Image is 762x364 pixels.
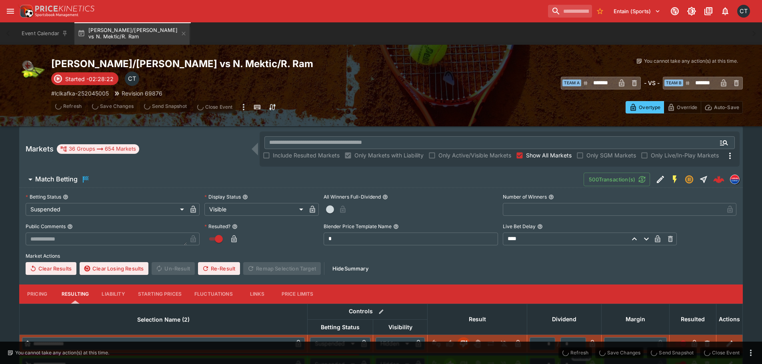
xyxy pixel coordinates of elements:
span: Only Active/Visible Markets [438,151,511,159]
span: Only SGM Markets [586,151,636,159]
button: Toggle light/dark mode [684,4,699,18]
button: Eliminated In Play [498,337,511,350]
button: Display Status [242,194,248,200]
p: Betting Status [26,193,61,200]
span: Un-Result [152,262,194,275]
p: Started -02:28:22 [65,75,114,83]
button: Starting Prices [132,284,188,304]
p: Override [677,103,697,111]
button: Documentation [701,4,716,18]
h6: Match Betting [35,175,78,183]
div: / [557,340,559,348]
button: Price Limits [275,284,320,304]
span: Show All Markets [526,151,572,159]
label: Market Actions [26,250,736,262]
button: Betting Status [63,194,68,200]
p: Overtype [639,103,660,111]
button: Links [239,284,275,304]
button: All Winners Full-Dividend [382,194,388,200]
img: lclkafka [730,175,739,184]
button: 500Transaction(s) [584,173,650,186]
button: Live Bet Delay [537,224,543,229]
span: Selection Name (2) [128,315,198,324]
div: Suspended [26,203,187,216]
p: Auto-Save [714,103,739,111]
p: Revision 69876 [122,89,162,97]
button: more [239,101,248,113]
button: Liability [95,284,131,304]
p: Public Comments [26,223,66,230]
button: more [746,348,756,358]
p: You cannot take any action(s) at this time. [644,58,738,65]
input: search [548,5,592,18]
button: Win [444,337,456,350]
th: Actions [716,304,743,334]
img: tennis.png [19,58,45,83]
div: Start From [626,101,743,113]
button: Public Comments [67,224,73,229]
button: Re-Result [198,262,240,275]
h6: - VS - [644,79,660,87]
img: logo-cerberus--red.svg [713,174,724,185]
button: Suspended [682,172,696,187]
button: Override [664,101,701,113]
span: Visibility [380,322,421,332]
img: PriceKinetics Logo [18,3,34,19]
span: Only Markets with Liability [354,151,424,159]
button: Bulk edit [376,306,386,317]
p: Live Bet Delay [503,223,536,230]
p: Blender Price Template Name [324,223,392,230]
th: Dividend [527,304,602,334]
span: Include Resulted Markets [273,151,340,159]
p: You cannot take any action(s) at this time. [15,349,109,356]
button: HideSummary [328,262,373,275]
button: SGM Enabled [668,172,682,187]
div: ea60abe5-bdd1-459e-88fd-e10b2b666b7a [713,174,724,185]
p: All Winners Full-Dividend [324,193,381,200]
span: Only Live/In-Play Markets [651,151,719,159]
button: Edit Detail [653,172,668,187]
th: Resulted [670,304,716,334]
p: Copy To Clipboard [51,89,109,97]
button: Notifications [718,4,732,18]
span: Betting Status [312,322,368,332]
button: Overtype [626,101,664,113]
button: Cameron Tarver [735,2,752,20]
div: Cameron Tarver [737,5,750,18]
img: PriceKinetics [35,6,94,12]
button: Straight [696,172,711,187]
button: No Bookmarks [594,5,606,18]
button: Clear Results [26,262,76,275]
th: Controls [308,304,428,319]
h2: Copy To Clipboard [51,58,397,70]
button: open drawer [3,4,18,18]
a: ea60abe5-bdd1-459e-88fd-e10b2b666b7a [711,171,727,187]
th: Result [428,304,527,334]
button: Fluctuations [188,284,239,304]
button: Void [471,337,484,350]
button: Select Tenant [609,5,665,18]
button: Pricing [19,284,55,304]
div: Visible [204,203,306,216]
div: 36 Groups 654 Markets [60,144,136,154]
p: Number of Winners [503,193,547,200]
span: Team B [664,80,683,86]
p: Display Status [204,193,241,200]
button: Resulting [55,284,95,304]
button: Lose [457,337,470,350]
button: Match Betting [19,171,584,187]
button: Not Set [430,337,443,350]
button: Auto-Save [701,101,743,113]
button: Connected to PK [668,4,682,18]
button: Event Calendar [17,22,73,45]
button: Number of Winners [548,194,554,200]
button: Blender Price Template Name [393,224,399,229]
svg: Suspended [684,175,694,184]
button: Resulted? [232,224,238,229]
div: Cameron Tarver [125,72,139,86]
p: Resulted? [204,223,230,230]
h5: Markets [26,144,54,153]
svg: More [725,151,735,161]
